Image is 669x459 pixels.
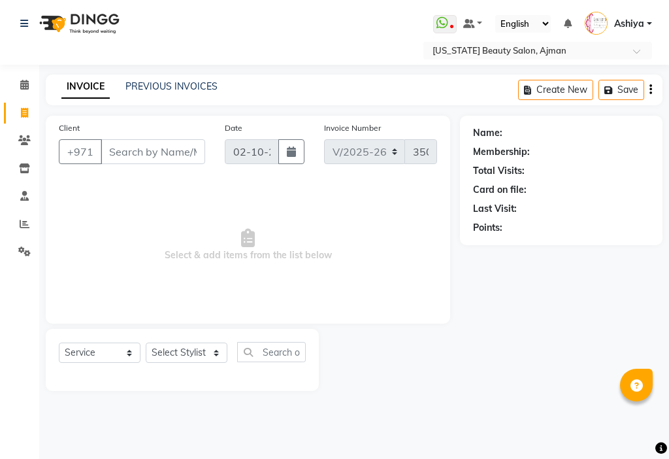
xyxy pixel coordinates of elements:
[473,164,525,178] div: Total Visits:
[598,80,644,100] button: Save
[59,139,102,164] button: +971
[33,5,123,42] img: logo
[473,126,502,140] div: Name:
[473,221,502,235] div: Points:
[473,145,530,159] div: Membership:
[518,80,593,100] button: Create New
[237,342,306,362] input: Search or Scan
[59,122,80,134] label: Client
[614,17,644,31] span: Ashiya
[473,183,527,197] div: Card on file:
[101,139,205,164] input: Search by Name/Mobile/Email/Code
[61,75,110,99] a: INVOICE
[125,80,218,92] a: PREVIOUS INVOICES
[225,122,242,134] label: Date
[324,122,381,134] label: Invoice Number
[59,180,437,311] span: Select & add items from the list below
[473,202,517,216] div: Last Visit:
[585,12,608,35] img: Ashiya
[614,407,656,446] iframe: chat widget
